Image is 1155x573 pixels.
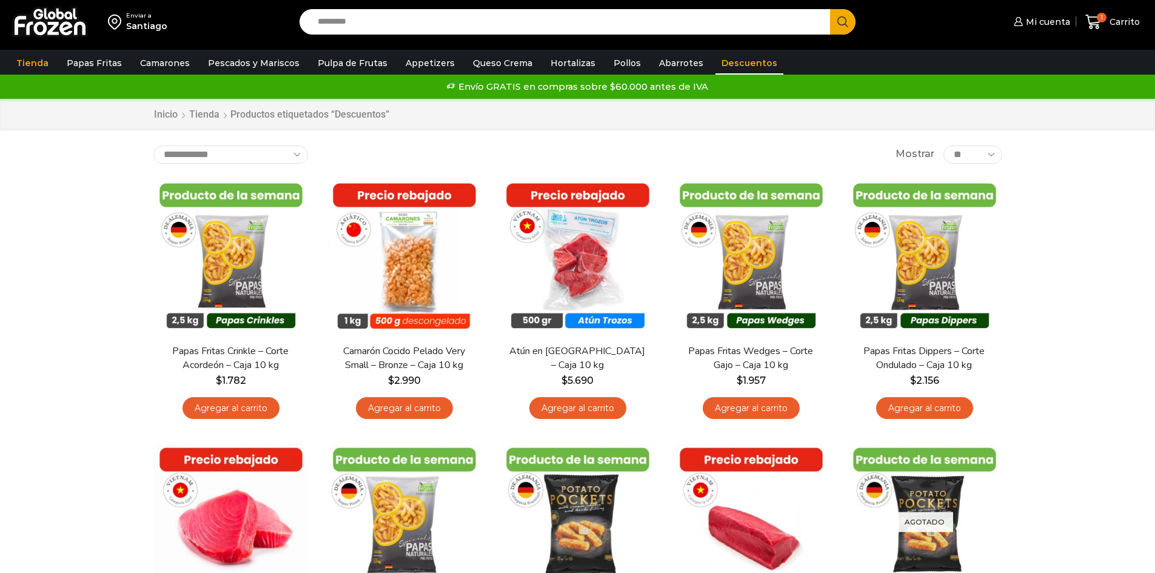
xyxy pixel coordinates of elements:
[854,344,994,372] a: Papas Fritas Dippers – Corte Ondulado – Caja 10 kg
[703,397,800,420] a: Agregar al carrito: “Papas Fritas Wedges – Corte Gajo - Caja 10 kg”
[876,397,973,420] a: Agregar al carrito: “Papas Fritas Dippers - Corte Ondulado - Caja 10 kg”
[388,375,421,386] bdi: 2.990
[561,375,594,386] bdi: 5.690
[153,108,389,122] nav: Breadcrumb
[896,512,953,532] p: Agotado
[467,52,538,75] a: Queso Crema
[126,12,167,20] div: Enviar a
[334,344,474,372] a: Camarón Cocido Pelado Very Small – Bronze – Caja 10 kg
[189,108,220,122] a: Tienda
[108,12,126,32] img: address-field-icon.svg
[1023,16,1070,28] span: Mi cuenta
[153,146,308,164] select: Pedido de la tienda
[653,52,709,75] a: Abarrotes
[134,52,196,75] a: Camarones
[153,108,178,122] a: Inicio
[1011,10,1070,34] a: Mi cuenta
[400,52,461,75] a: Appetizers
[1106,16,1140,28] span: Carrito
[910,375,939,386] bdi: 2.156
[529,397,626,420] a: Agregar al carrito: “Atún en Trozos - Caja 10 kg”
[737,375,743,386] span: $
[681,344,820,372] a: Papas Fritas Wedges – Corte Gajo – Caja 10 kg
[182,397,280,420] a: Agregar al carrito: “Papas Fritas Crinkle - Corte Acordeón - Caja 10 kg”
[388,375,394,386] span: $
[10,52,55,75] a: Tienda
[216,375,222,386] span: $
[161,344,300,372] a: Papas Fritas Crinkle – Corte Acordeón – Caja 10 kg
[1082,8,1143,36] a: 1 Carrito
[312,52,393,75] a: Pulpa de Frutas
[1097,13,1106,22] span: 1
[61,52,128,75] a: Papas Fritas
[561,375,567,386] span: $
[356,397,453,420] a: Agregar al carrito: “Camarón Cocido Pelado Very Small - Bronze - Caja 10 kg”
[715,52,783,75] a: Descuentos
[737,375,766,386] bdi: 1.957
[216,375,246,386] bdi: 1.782
[202,52,306,75] a: Pescados y Mariscos
[910,375,916,386] span: $
[830,9,855,35] button: Search button
[896,147,934,161] span: Mostrar
[544,52,601,75] a: Hortalizas
[608,52,647,75] a: Pollos
[126,20,167,32] div: Santiago
[507,344,647,372] a: Atún en [GEOGRAPHIC_DATA] – Caja 10 kg
[230,109,389,120] h1: Productos etiquetados “Descuentos”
